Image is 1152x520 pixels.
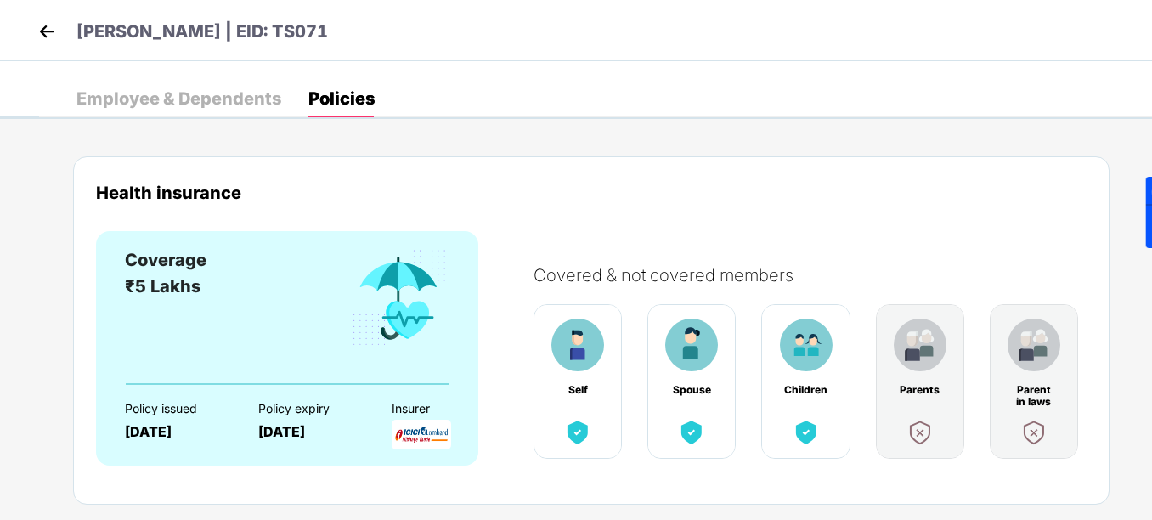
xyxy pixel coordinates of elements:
[556,384,600,396] div: Self
[1012,384,1056,396] div: Parent in laws
[894,319,946,371] img: benefitCardImg
[551,319,604,371] img: benefitCardImg
[258,402,362,415] div: Policy expiry
[349,247,449,349] img: benefitCardImg
[780,319,833,371] img: benefitCardImg
[392,402,495,415] div: Insurer
[76,90,281,107] div: Employee & Dependents
[665,319,718,371] img: benefitCardImg
[1008,319,1060,371] img: benefitCardImg
[534,265,1104,285] div: Covered & not covered members
[784,384,828,396] div: Children
[96,183,1087,202] div: Health insurance
[898,384,942,396] div: Parents
[125,276,200,297] span: ₹5 Lakhs
[34,19,59,44] img: back
[669,384,714,396] div: Spouse
[125,402,229,415] div: Policy issued
[1019,417,1049,448] img: benefitCardImg
[308,90,375,107] div: Policies
[125,247,206,274] div: Coverage
[562,417,593,448] img: benefitCardImg
[392,420,451,449] img: InsurerLogo
[258,424,362,440] div: [DATE]
[125,424,229,440] div: [DATE]
[676,417,707,448] img: benefitCardImg
[905,417,935,448] img: benefitCardImg
[76,19,328,45] p: [PERSON_NAME] | EID: TS071
[791,417,822,448] img: benefitCardImg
